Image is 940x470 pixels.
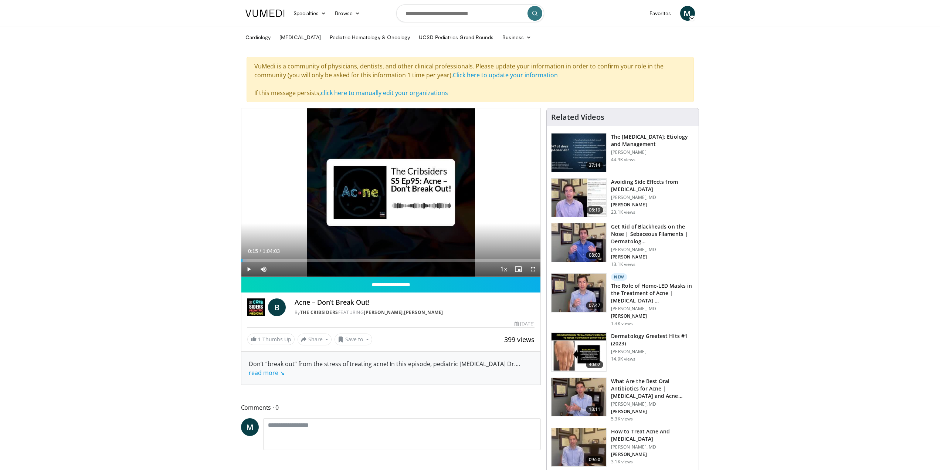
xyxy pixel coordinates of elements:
span: 40:02 [586,361,604,368]
h3: How to Treat Acne And [MEDICAL_DATA] [611,428,694,443]
div: Don’t “break out” from the stress of treating acne! In this episode, pediatric [MEDICAL_DATA] Dr. [249,359,533,377]
a: Specialties [289,6,331,21]
a: 07:47 New The Role of Home-LED Masks in the Treatment of Acne | [MEDICAL_DATA] … [PERSON_NAME], M... [551,273,694,327]
div: [DATE] [515,321,535,327]
p: [PERSON_NAME], MD [611,401,694,407]
span: ... [249,360,520,377]
p: [PERSON_NAME], MD [611,195,694,200]
h3: The [MEDICAL_DATA]: Etiology and Management [611,133,694,148]
h4: Acne – Don’t Break Out! [295,298,535,307]
p: 13.1K views [611,261,635,267]
img: 167f4955-2110-4677-a6aa-4d4647c2ca19.150x105_q85_crop-smart_upscale.jpg [552,333,606,371]
a: The Cribsiders [300,309,338,315]
h3: Avoiding Side Effects from [MEDICAL_DATA] [611,178,694,193]
img: VuMedi Logo [245,10,285,17]
a: 1 Thumbs Up [247,334,295,345]
button: Save to [335,334,372,345]
a: M [241,418,259,436]
button: Enable picture-in-picture mode [511,262,526,277]
p: [PERSON_NAME] [611,254,694,260]
span: 18:11 [586,406,604,413]
a: Business [498,30,536,45]
div: By FEATURING , [295,309,535,316]
span: 0:15 [248,248,258,254]
p: 1.3K views [611,321,633,327]
h4: Related Videos [551,113,604,122]
a: Click here to update your information [453,71,558,79]
button: Mute [256,262,271,277]
p: [PERSON_NAME] [611,149,694,155]
h3: What Are the Best Oral Antibiotics for Acne | [MEDICAL_DATA] and Acne… [611,378,694,400]
a: [PERSON_NAME] [364,309,403,315]
a: M [680,6,695,21]
span: 399 views [504,335,535,344]
p: [PERSON_NAME], MD [611,247,694,253]
div: VuMedi is a community of physicians, dentists, and other clinical professionals. Please update yo... [247,57,694,102]
img: bdc749e8-e5f5-404f-8c3a-bce07f5c1739.150x105_q85_crop-smart_upscale.jpg [552,274,606,312]
p: New [611,273,627,281]
p: 44.9K views [611,157,635,163]
span: 09:50 [586,456,604,463]
a: Favorites [645,6,676,21]
video-js: Video Player [241,108,541,277]
input: Search topics, interventions [396,4,544,22]
a: 08:03 Get Rid of Blackheads on the Nose | Sebaceous Filaments | Dermatolog… [PERSON_NAME], MD [PE... [551,223,694,267]
a: [MEDICAL_DATA] [275,30,325,45]
span: Comments 0 [241,403,541,412]
a: [PERSON_NAME] [404,309,443,315]
p: [PERSON_NAME], MD [611,306,694,312]
img: 54dc8b42-62c8-44d6-bda4-e2b4e6a7c56d.150x105_q85_crop-smart_upscale.jpg [552,223,606,262]
img: The Cribsiders [247,298,265,316]
h3: Get Rid of Blackheads on the Nose | Sebaceous Filaments | Dermatolog… [611,223,694,245]
a: 18:11 What Are the Best Oral Antibiotics for Acne | [MEDICAL_DATA] and Acne… [PERSON_NAME], MD [P... [551,378,694,422]
p: [PERSON_NAME] [611,452,694,457]
a: read more ↘ [249,369,285,377]
button: Fullscreen [526,262,540,277]
button: Playback Rate [496,262,511,277]
p: 5.3K views [611,416,633,422]
h3: Dermatology Greatest Hits #1 (2023) [611,332,694,347]
img: cd394936-f734-46a2-a1c5-7eff6e6d7a1f.150x105_q85_crop-smart_upscale.jpg [552,378,606,416]
h3: The Role of Home-LED Masks in the Treatment of Acne | [MEDICAL_DATA] … [611,282,694,304]
a: 40:02 Dermatology Greatest Hits #1 (2023) [PERSON_NAME] 14.9K views [551,332,694,372]
p: 3.1K views [611,459,633,465]
p: [PERSON_NAME], MD [611,444,694,450]
p: [PERSON_NAME] [611,349,694,355]
button: Play [241,262,256,277]
p: 23.1K views [611,209,635,215]
span: 1 [258,336,261,343]
a: Cardiology [241,30,275,45]
img: a3cafd6f-40a9-4bb9-837d-a5e4af0c332c.150x105_q85_crop-smart_upscale.jpg [552,428,606,467]
span: 06:19 [586,206,604,214]
a: Browse [330,6,364,21]
a: 09:50 How to Treat Acne And [MEDICAL_DATA] [PERSON_NAME], MD [PERSON_NAME] 3.1K views [551,428,694,467]
div: Progress Bar [241,259,541,262]
a: UCSD Pediatrics Grand Rounds [414,30,498,45]
span: 37:14 [586,162,604,169]
span: 07:47 [586,302,604,309]
img: c5af237d-e68a-4dd3-8521-77b3daf9ece4.150x105_q85_crop-smart_upscale.jpg [552,133,606,172]
a: B [268,298,286,316]
a: click here to manually edit your organizations [321,89,448,97]
button: Share [298,334,332,345]
img: 6f9900f7-f6e7-4fd7-bcbb-2a1dc7b7d476.150x105_q85_crop-smart_upscale.jpg [552,179,606,217]
p: 14.9K views [611,356,635,362]
a: Pediatric Hematology & Oncology [325,30,414,45]
a: 37:14 The [MEDICAL_DATA]: Etiology and Management [PERSON_NAME] 44.9K views [551,133,694,172]
p: [PERSON_NAME] [611,313,694,319]
p: [PERSON_NAME] [611,409,694,415]
a: 06:19 Avoiding Side Effects from [MEDICAL_DATA] [PERSON_NAME], MD [PERSON_NAME] 23.1K views [551,178,694,217]
p: [PERSON_NAME] [611,202,694,208]
span: 08:03 [586,251,604,259]
span: / [260,248,261,254]
span: 1:04:03 [262,248,280,254]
